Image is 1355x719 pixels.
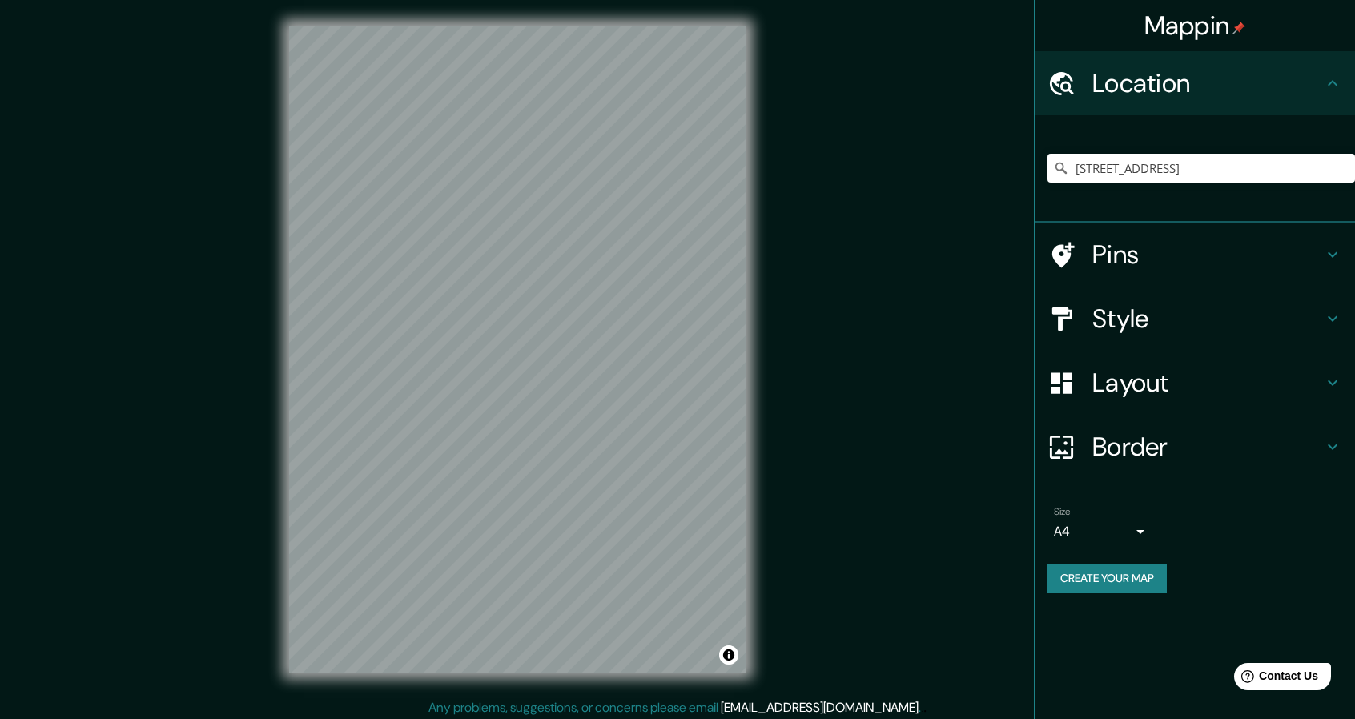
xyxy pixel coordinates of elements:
[1092,67,1323,99] h4: Location
[1035,223,1355,287] div: Pins
[1092,303,1323,335] h4: Style
[1144,10,1246,42] h4: Mappin
[1054,505,1071,519] label: Size
[1035,351,1355,415] div: Layout
[1092,239,1323,271] h4: Pins
[1092,367,1323,399] h4: Layout
[1232,22,1245,34] img: pin-icon.png
[719,645,738,665] button: Toggle attribution
[428,698,921,717] p: Any problems, suggestions, or concerns please email .
[1035,287,1355,351] div: Style
[289,26,746,673] canvas: Map
[1035,415,1355,479] div: Border
[721,699,919,716] a: [EMAIL_ADDRESS][DOMAIN_NAME]
[1047,154,1355,183] input: Pick your city or area
[1212,657,1337,701] iframe: Help widget launcher
[1047,564,1167,593] button: Create your map
[1035,51,1355,115] div: Location
[1092,431,1323,463] h4: Border
[923,698,927,717] div: .
[1054,519,1150,544] div: A4
[921,698,923,717] div: .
